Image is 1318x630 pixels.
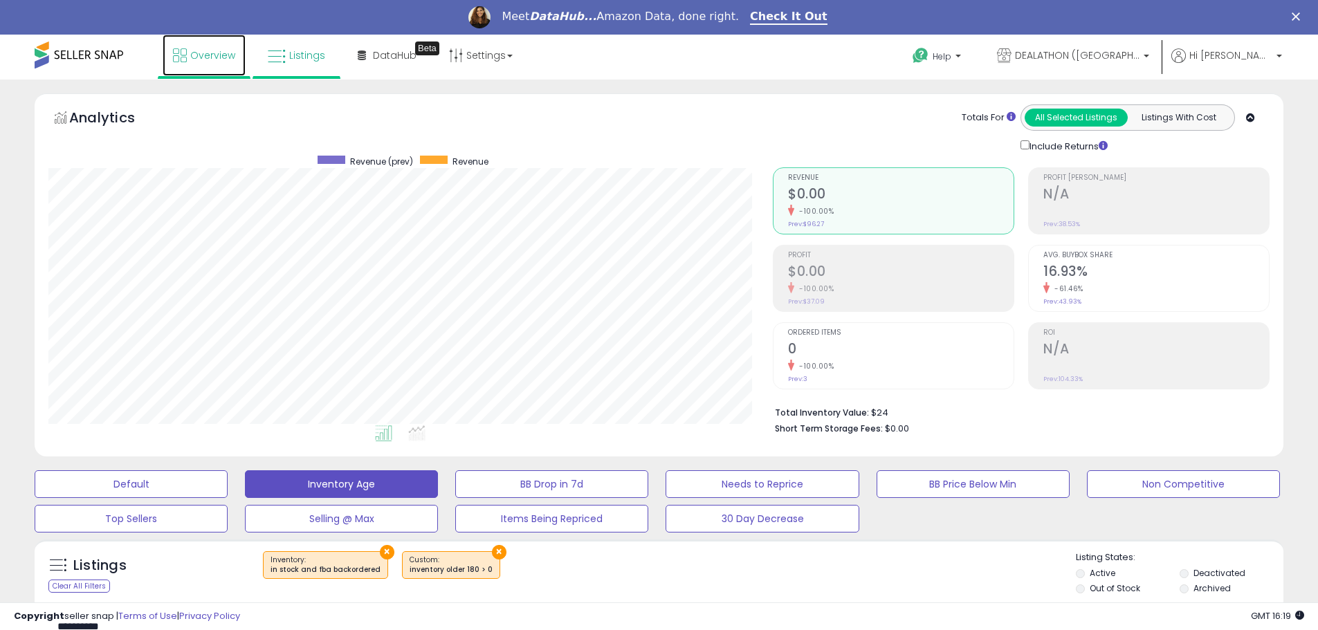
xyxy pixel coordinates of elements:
div: Totals For [962,111,1016,124]
div: seller snap | | [14,610,240,623]
a: Overview [163,35,246,76]
small: Prev: 104.33% [1043,375,1083,383]
small: Prev: $37.09 [788,297,825,306]
div: Include Returns [1010,138,1124,154]
a: DataHub [347,35,427,76]
span: Revenue [788,174,1014,182]
b: Total Inventory Value: [775,407,869,418]
small: -100.00% [794,206,834,216]
small: -100.00% [794,361,834,371]
span: DEALATHON ([GEOGRAPHIC_DATA]) [1015,48,1139,62]
small: -100.00% [794,284,834,294]
span: ROI [1043,329,1269,337]
span: Listings [289,48,325,62]
label: Deactivated [1193,567,1245,579]
i: DataHub... [529,10,596,23]
div: Close [1292,12,1306,21]
button: Needs to Reprice [666,470,859,498]
button: × [492,545,506,559]
h2: N/A [1043,341,1269,360]
a: Help [901,37,975,80]
a: Terms of Use [118,609,177,622]
span: Custom: [410,555,493,575]
button: Selling @ Max [245,505,438,532]
span: Ordered Items [788,329,1014,337]
button: Default [35,470,228,498]
h2: 16.93% [1043,263,1269,282]
li: $24 [775,403,1259,420]
span: Profit [PERSON_NAME] [1043,174,1269,182]
a: Listings [257,35,336,76]
span: Profit [788,252,1014,259]
div: Tooltip anchor [415,41,439,55]
span: Revenue [452,156,488,167]
h2: $0.00 [788,263,1014,282]
p: Listing States: [1076,551,1283,564]
span: DataHub [373,48,417,62]
a: Settings [439,35,523,76]
strong: Copyright [14,609,64,622]
label: Out of Stock [1090,582,1140,594]
small: Prev: 3 [788,375,807,383]
small: -61.46% [1050,284,1083,294]
a: Hi [PERSON_NAME] [1171,48,1282,80]
button: Non Competitive [1087,470,1280,498]
h2: N/A [1043,186,1269,205]
span: Hi [PERSON_NAME] [1189,48,1272,62]
button: Listings With Cost [1127,109,1230,127]
label: Archived [1193,582,1231,594]
button: BB Price Below Min [877,470,1070,498]
button: BB Drop in 7d [455,470,648,498]
div: inventory older 180 > 0 [410,565,493,575]
div: Clear All Filters [48,580,110,593]
span: Overview [190,48,235,62]
span: Avg. Buybox Share [1043,252,1269,259]
h5: Analytics [69,108,162,131]
h2: $0.00 [788,186,1014,205]
label: Active [1090,567,1115,579]
button: × [380,545,394,559]
span: Revenue (prev) [350,156,413,167]
i: Get Help [912,47,929,64]
button: Inventory Age [245,470,438,498]
a: Check It Out [750,10,827,25]
button: 30 Day Decrease [666,505,859,532]
span: Inventory : [271,555,381,575]
div: in stock and fba backordered [271,565,381,575]
small: Prev: 38.53% [1043,220,1080,228]
div: Meet Amazon Data, done right. [502,10,739,24]
small: Prev: $96.27 [788,220,824,228]
a: Privacy Policy [179,609,240,622]
span: 2025-09-15 16:19 GMT [1251,609,1304,622]
img: Profile image for Georgie [468,6,491,28]
button: Items Being Repriced [455,505,648,532]
button: Top Sellers [35,505,228,532]
h5: Listings [73,556,127,575]
a: DEALATHON ([GEOGRAPHIC_DATA]) [987,35,1160,80]
span: Help [933,50,951,62]
h2: 0 [788,341,1014,360]
b: Short Term Storage Fees: [775,423,883,434]
span: $0.00 [885,422,909,435]
small: Prev: 43.93% [1043,297,1081,306]
button: All Selected Listings [1025,109,1128,127]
